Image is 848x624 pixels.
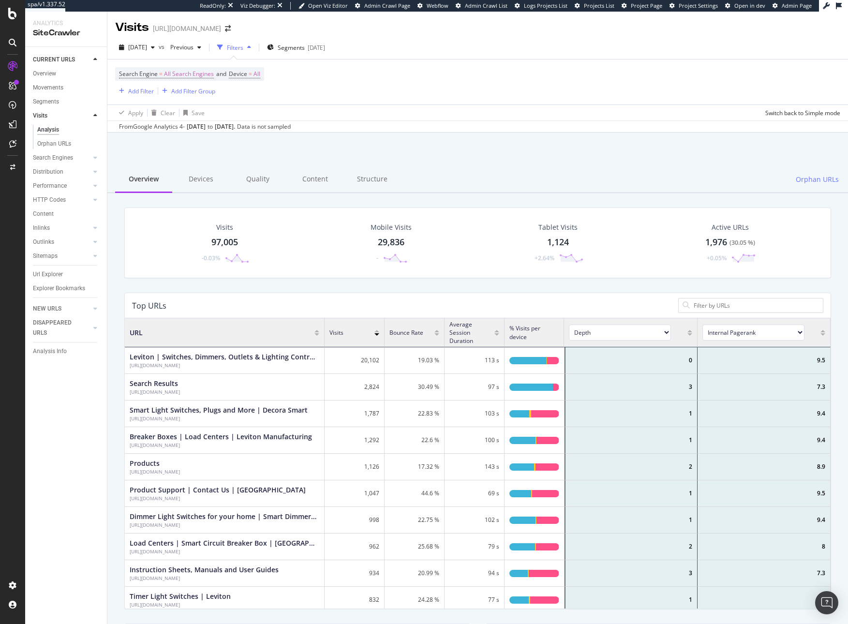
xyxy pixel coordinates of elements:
div: Mobile Visits [371,223,412,232]
a: DISAPPEARED URLS [33,318,90,338]
div: 1,292 [325,427,385,454]
div: Analysis [37,125,59,135]
a: Projects List [575,2,614,10]
div: Movements [33,83,63,93]
div: grid [325,347,831,609]
a: Visits [33,111,90,121]
div: 22.75 % [385,507,445,534]
div: 2 [564,534,697,560]
div: 30.49 % [385,374,445,401]
button: Segments[DATE] [263,40,329,55]
button: Add Filter Group [158,85,215,97]
div: Search Results [130,388,180,395]
a: Outlinks [33,237,90,247]
div: DISAPPEARED URLS [33,318,82,338]
span: Project Settings [679,2,718,9]
div: 3 [564,374,697,401]
button: Apply [115,105,143,120]
div: 44.6 % [385,480,445,507]
button: Save [179,105,205,120]
input: Filter by URLs [693,301,819,310]
div: Structure [343,166,401,193]
div: Add Filter [128,87,154,95]
div: Viz Debugger: [240,2,275,10]
button: Add Filter [115,85,154,97]
span: Visits [329,328,343,337]
span: % Visits per device [509,324,554,341]
a: Analysis Info [33,346,100,357]
a: Admin Page [773,2,812,10]
div: 1 [564,480,697,507]
span: Webflow [427,2,448,9]
div: 97,005 [211,236,238,249]
div: 20.99 % [385,560,445,587]
div: SiteCrawler [33,28,99,39]
div: 1,787 [325,401,385,427]
div: Inlinks [33,223,50,233]
div: [DATE] . [215,122,235,131]
div: Breaker Boxes | Load Centers | Leviton Manufacturing [130,442,312,448]
div: 962 [325,534,385,560]
a: Content [33,209,100,219]
div: 24.28 % [385,587,445,613]
a: Analysis [37,125,100,135]
div: Smart Light Switches, Plugs and More | Decora Smart [130,405,308,415]
div: Visits [33,111,47,121]
div: Outlinks [33,237,54,247]
div: arrow-right-arrow-left [225,25,231,32]
div: 7.3 [698,374,831,401]
div: Visits [216,223,233,232]
div: 1,126 [325,454,385,480]
span: Logs Projects List [524,2,567,9]
div: Analysis Info [33,346,67,357]
div: Overview [33,69,56,79]
button: Previous [166,40,205,55]
span: Search Engine [119,70,158,78]
div: Product Support | Contact Us | Leviton [130,495,306,502]
div: Products [130,459,180,468]
div: grid [125,347,325,609]
div: 1 [564,427,697,454]
div: Load Centers | Smart Circuit Breaker Box | Leviton [130,538,319,548]
a: Project Settings [669,2,718,10]
div: 998 [325,507,385,534]
div: 22.6 % [385,427,445,454]
div: Smart Light Switches, Plugs and More | Decora Smart [130,415,308,422]
div: Sitemaps [33,251,58,261]
div: 9.3 [698,587,831,613]
div: Save [192,109,205,117]
div: +2.64% [535,254,554,262]
div: 143 s [445,454,505,480]
div: Top URLs [132,301,166,311]
div: 8.9 [698,454,831,480]
span: and [216,70,226,78]
div: 1 [564,401,697,427]
div: 79 s [445,534,505,560]
div: HTTP Codes [33,195,66,205]
a: Search Engines [33,153,90,163]
div: 1,976 [705,236,755,249]
div: 9.5 [698,347,831,374]
div: 94 s [445,560,505,587]
div: Instruction Sheets, Manuals and User Guides [130,575,279,581]
div: ( 30.05 % ) [729,238,755,247]
div: Product Support | Contact Us | Leviton [130,485,306,495]
span: Admin Crawl List [465,2,507,9]
span: Average Session Duration [449,320,490,345]
a: Performance [33,181,90,191]
div: 102 s [445,507,505,534]
a: NEW URLS [33,304,90,314]
div: 9.5 [698,480,831,507]
span: [object Object] [702,325,816,341]
button: Clear [148,105,175,120]
div: 25.68 % [385,534,445,560]
div: From Google Analytics 4 - to Data is not sampled [119,122,291,131]
div: Apply [128,109,143,117]
div: 9.4 [698,401,831,427]
span: URL [130,328,143,338]
span: All [253,67,260,81]
a: Open Viz Editor [298,2,348,10]
div: -0.03% [202,254,220,262]
div: [DATE] [187,122,206,131]
span: [object Object] [569,325,682,341]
